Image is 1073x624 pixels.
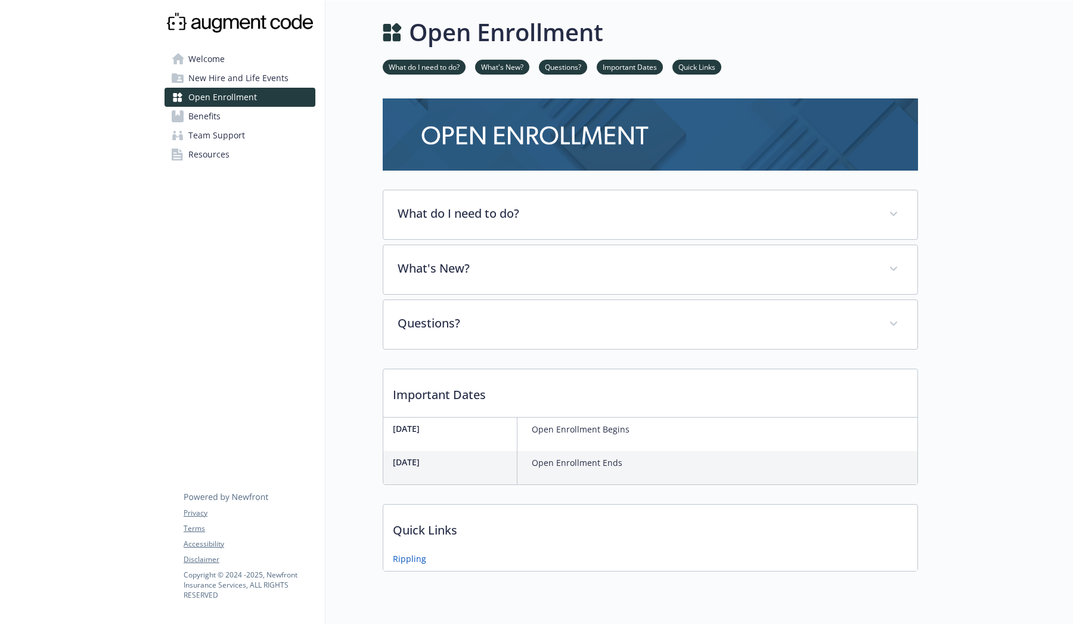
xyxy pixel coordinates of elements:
p: Quick Links [383,505,917,549]
p: Open Enrollment Begins [532,422,629,437]
span: New Hire and Life Events [188,69,289,88]
span: Welcome [188,50,225,69]
div: Questions? [383,300,917,349]
img: open enrollment page banner [383,98,918,171]
p: Copyright © 2024 - 2025 , Newfront Insurance Services, ALL RIGHTS RESERVED [184,570,315,600]
a: Privacy [184,508,315,518]
span: Resources [188,145,230,164]
a: Resources [165,145,315,164]
span: Benefits [188,107,221,126]
h1: Open Enrollment [409,14,603,50]
p: [DATE] [393,456,512,468]
a: Terms [184,523,315,534]
a: Open Enrollment [165,88,315,107]
div: What do I need to do? [383,190,917,239]
a: Welcome [165,50,315,69]
a: What do I need to do? [383,61,466,72]
p: Open Enrollment Ends [532,456,622,470]
p: [DATE] [393,422,512,435]
a: New Hire and Life Events [165,69,315,88]
p: Important Dates [383,369,917,413]
a: Rippling [393,552,426,565]
p: Questions? [398,314,874,332]
a: Accessibility [184,539,315,549]
a: Benefits [165,107,315,126]
p: What's New? [398,260,874,277]
a: Questions? [539,61,587,72]
p: What do I need to do? [398,205,874,223]
a: Quick Links [672,61,721,72]
span: Open Enrollment [188,88,257,107]
span: Team Support [188,126,245,145]
a: Disclaimer [184,554,315,565]
div: What's New? [383,245,917,294]
a: Important Dates [597,61,663,72]
a: Team Support [165,126,315,145]
a: What's New? [475,61,529,72]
